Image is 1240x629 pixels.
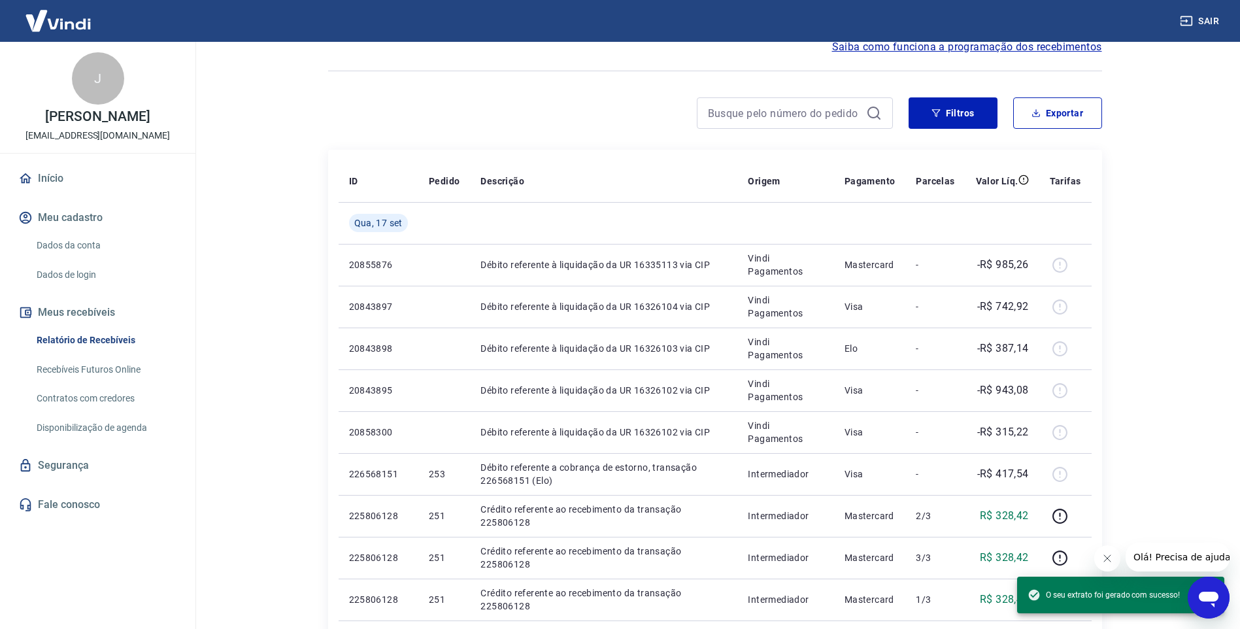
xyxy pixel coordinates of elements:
p: - [916,384,954,397]
p: Tarifas [1050,175,1081,188]
button: Meus recebíveis [16,298,180,327]
div: J [72,52,124,105]
p: - [916,258,954,271]
span: Qua, 17 set [354,216,403,229]
button: Meu cadastro [16,203,180,232]
p: R$ 328,42 [980,508,1029,524]
p: Vindi Pagamentos [748,335,823,362]
p: -R$ 387,14 [977,341,1029,356]
p: Crédito referente ao recebimento da transação 225806128 [480,586,727,613]
p: Intermediador [748,551,823,564]
p: Intermediador [748,509,823,522]
p: 251 [429,551,460,564]
p: Débito referente à liquidação da UR 16326104 via CIP [480,300,727,313]
p: 20855876 [349,258,408,271]
p: Mastercard [845,551,896,564]
p: Parcelas [916,175,954,188]
p: Mastercard [845,258,896,271]
p: - [916,467,954,481]
p: 225806128 [349,551,408,564]
p: Crédito referente ao recebimento da transação 225806128 [480,545,727,571]
img: Vindi [16,1,101,41]
p: - [916,342,954,355]
a: Recebíveis Futuros Online [31,356,180,383]
button: Filtros [909,97,997,129]
a: Início [16,164,180,193]
a: Contratos com credores [31,385,180,412]
p: 251 [429,509,460,522]
a: Dados de login [31,262,180,288]
p: Vindi Pagamentos [748,252,823,278]
p: Vindi Pagamentos [748,419,823,445]
p: Vindi Pagamentos [748,377,823,403]
a: Segurança [16,451,180,480]
p: Visa [845,384,896,397]
p: Intermediador [748,467,823,481]
p: -R$ 985,26 [977,257,1029,273]
a: Dados da conta [31,232,180,259]
iframe: Mensagem da empresa [1126,543,1230,571]
iframe: Botão para abrir a janela de mensagens [1188,577,1230,619]
a: Fale conosco [16,490,180,519]
p: Mastercard [845,593,896,606]
a: Relatório de Recebíveis [31,327,180,354]
a: Disponibilização de agenda [31,415,180,441]
p: ID [349,175,358,188]
a: Saiba como funciona a programação dos recebimentos [832,39,1102,55]
p: Débito referente à liquidação da UR 16326102 via CIP [480,384,727,397]
p: 1/3 [916,593,954,606]
p: Elo [845,342,896,355]
p: -R$ 417,54 [977,466,1029,482]
span: O seu extrato foi gerado com sucesso! [1028,588,1180,602]
p: - [916,300,954,313]
p: -R$ 943,08 [977,382,1029,398]
p: 20858300 [349,426,408,439]
p: Mastercard [845,509,896,522]
button: Exportar [1013,97,1102,129]
p: Intermediador [748,593,823,606]
p: 2/3 [916,509,954,522]
p: 225806128 [349,509,408,522]
p: Débito referente à liquidação da UR 16335113 via CIP [480,258,727,271]
p: 253 [429,467,460,481]
p: R$ 328,42 [980,550,1029,566]
p: -R$ 315,22 [977,424,1029,440]
p: Débito referente a cobrança de estorno, transação 226568151 (Elo) [480,461,727,487]
iframe: Fechar mensagem [1094,545,1120,571]
p: Débito referente à liquidação da UR 16326103 via CIP [480,342,727,355]
p: R$ 328,42 [980,592,1029,607]
p: Origem [748,175,780,188]
p: [PERSON_NAME] [45,110,150,124]
button: Sair [1177,9,1224,33]
input: Busque pelo número do pedido [708,103,861,123]
p: Pagamento [845,175,896,188]
p: Visa [845,300,896,313]
p: 20843897 [349,300,408,313]
p: Valor Líq. [976,175,1018,188]
p: 3/3 [916,551,954,564]
p: Débito referente à liquidação da UR 16326102 via CIP [480,426,727,439]
p: 251 [429,593,460,606]
p: Visa [845,467,896,481]
p: 226568151 [349,467,408,481]
p: Crédito referente ao recebimento da transação 225806128 [480,503,727,529]
p: 225806128 [349,593,408,606]
p: 20843895 [349,384,408,397]
span: Olá! Precisa de ajuda? [8,9,110,20]
p: -R$ 742,92 [977,299,1029,314]
p: [EMAIL_ADDRESS][DOMAIN_NAME] [25,129,170,143]
p: Visa [845,426,896,439]
p: - [916,426,954,439]
p: Descrição [480,175,524,188]
p: 20843898 [349,342,408,355]
p: Vindi Pagamentos [748,294,823,320]
p: Pedido [429,175,460,188]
